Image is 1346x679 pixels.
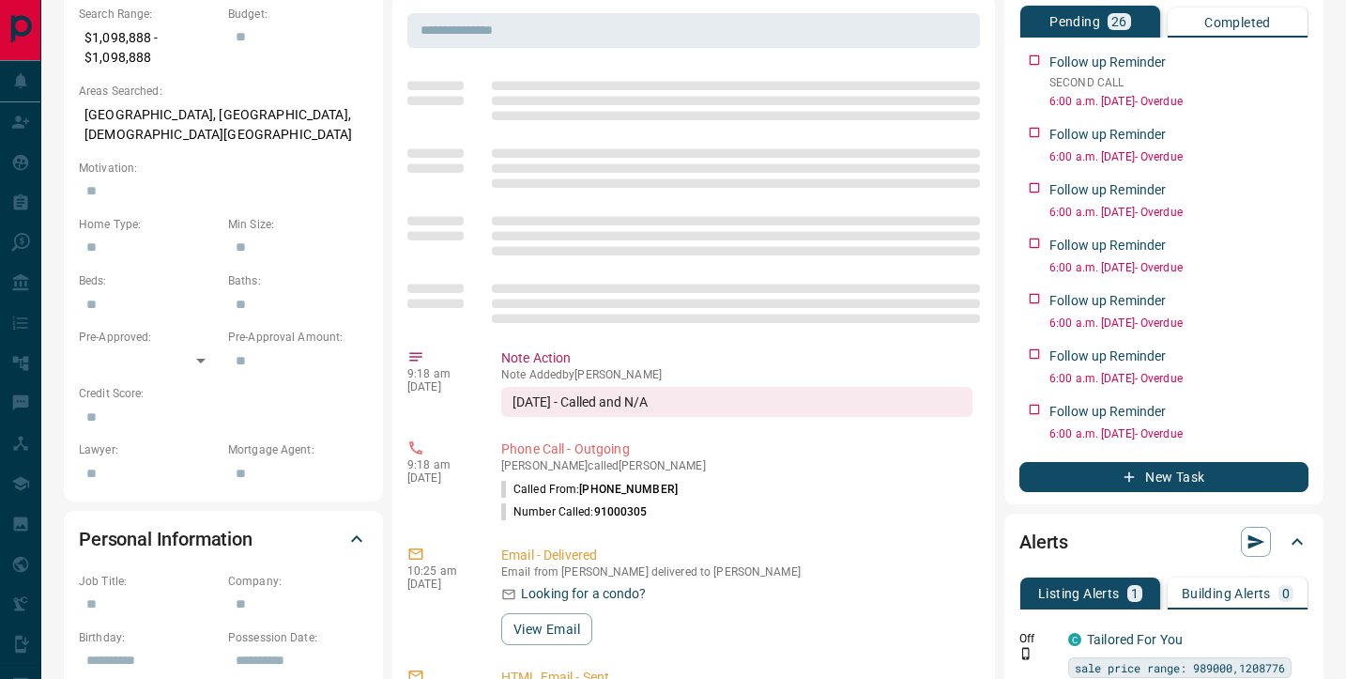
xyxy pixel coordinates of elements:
[1049,347,1166,366] p: Follow up Reminder
[79,83,368,100] p: Areas Searched:
[1049,74,1308,91] p: SECOND CALL
[579,483,678,496] span: [PHONE_NUMBER]
[501,440,972,459] p: Phone Call - Outgoing
[1019,630,1057,647] p: Off
[1131,587,1139,600] p: 1
[79,524,252,554] h2: Personal Information
[1049,204,1308,221] p: 6:00 a.m. [DATE] - Overdue
[79,100,368,150] p: [GEOGRAPHIC_DATA], [GEOGRAPHIC_DATA], [DEMOGRAPHIC_DATA][GEOGRAPHIC_DATA]
[1049,425,1308,442] p: 6:00 a.m. [DATE] - Overdue
[1049,93,1308,110] p: 6:00 a.m. [DATE] - Overdue
[407,578,473,591] p: [DATE]
[79,272,219,289] p: Beds:
[501,481,678,498] p: Called From:
[501,613,592,645] button: View Email
[79,329,219,346] p: Pre-Approved:
[1049,53,1166,72] p: Follow up Reminder
[1049,259,1308,276] p: 6:00 a.m. [DATE] - Overdue
[1182,587,1271,600] p: Building Alerts
[79,216,219,233] p: Home Type:
[501,503,647,520] p: Number Called:
[407,458,473,471] p: 9:18 am
[228,629,368,646] p: Possession Date:
[1111,15,1127,28] p: 26
[1049,315,1308,332] p: 6:00 a.m. [DATE] - Overdue
[228,441,368,458] p: Mortgage Agent:
[501,546,972,565] p: Email - Delivered
[1075,658,1285,677] span: sale price range: 989000,1208776
[1049,180,1166,200] p: Follow up Reminder
[228,329,368,346] p: Pre-Approval Amount:
[79,160,368,177] p: Motivation:
[594,505,648,518] span: 91000305
[501,348,972,368] p: Note Action
[1049,291,1166,311] p: Follow up Reminder
[501,387,972,417] div: [DATE] - Called and N/A
[407,380,473,394] p: [DATE]
[1087,632,1183,647] a: Tailored For You
[1049,370,1308,387] p: 6:00 a.m. [DATE] - Overdue
[79,23,219,73] p: $1,098,888 - $1,098,888
[407,471,473,485] p: [DATE]
[79,629,219,646] p: Birthday:
[79,6,219,23] p: Search Range:
[1019,647,1032,660] svg: Push Notification Only
[1049,15,1100,28] p: Pending
[79,441,219,458] p: Lawyer:
[79,517,368,562] div: Personal Information
[521,584,647,604] p: Looking for a condo?
[228,6,368,23] p: Budget:
[407,564,473,578] p: 10:25 am
[79,573,219,590] p: Job Title:
[501,459,972,472] p: [PERSON_NAME] called [PERSON_NAME]
[1019,527,1068,557] h2: Alerts
[228,216,368,233] p: Min Size:
[1019,519,1308,564] div: Alerts
[1049,148,1308,165] p: 6:00 a.m. [DATE] - Overdue
[1049,125,1166,145] p: Follow up Reminder
[501,368,972,381] p: Note Added by [PERSON_NAME]
[1282,587,1290,600] p: 0
[228,573,368,590] p: Company:
[79,385,368,402] p: Credit Score:
[1038,587,1120,600] p: Listing Alerts
[1068,633,1081,646] div: condos.ca
[1019,462,1308,492] button: New Task
[407,367,473,380] p: 9:18 am
[228,272,368,289] p: Baths:
[501,565,972,579] p: Email from [PERSON_NAME] delivered to [PERSON_NAME]
[1049,236,1166,255] p: Follow up Reminder
[1204,16,1271,29] p: Completed
[1049,402,1166,422] p: Follow up Reminder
